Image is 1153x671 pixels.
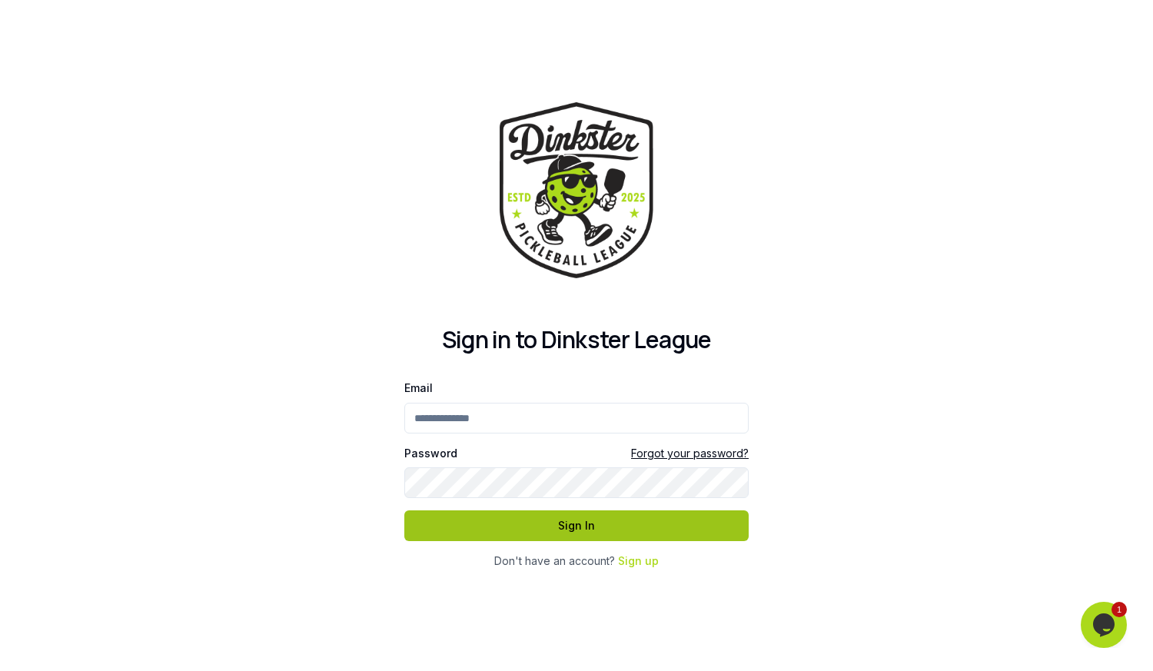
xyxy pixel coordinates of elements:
[1081,602,1130,648] iframe: chat widget
[404,553,749,569] div: Don't have an account?
[404,381,433,394] label: Email
[618,554,659,567] a: Sign up
[404,510,749,541] button: Sign In
[631,446,749,461] a: Forgot your password?
[404,448,457,459] label: Password
[500,102,653,278] img: Dinkster League Logo
[404,326,749,354] h2: Sign in to Dinkster League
